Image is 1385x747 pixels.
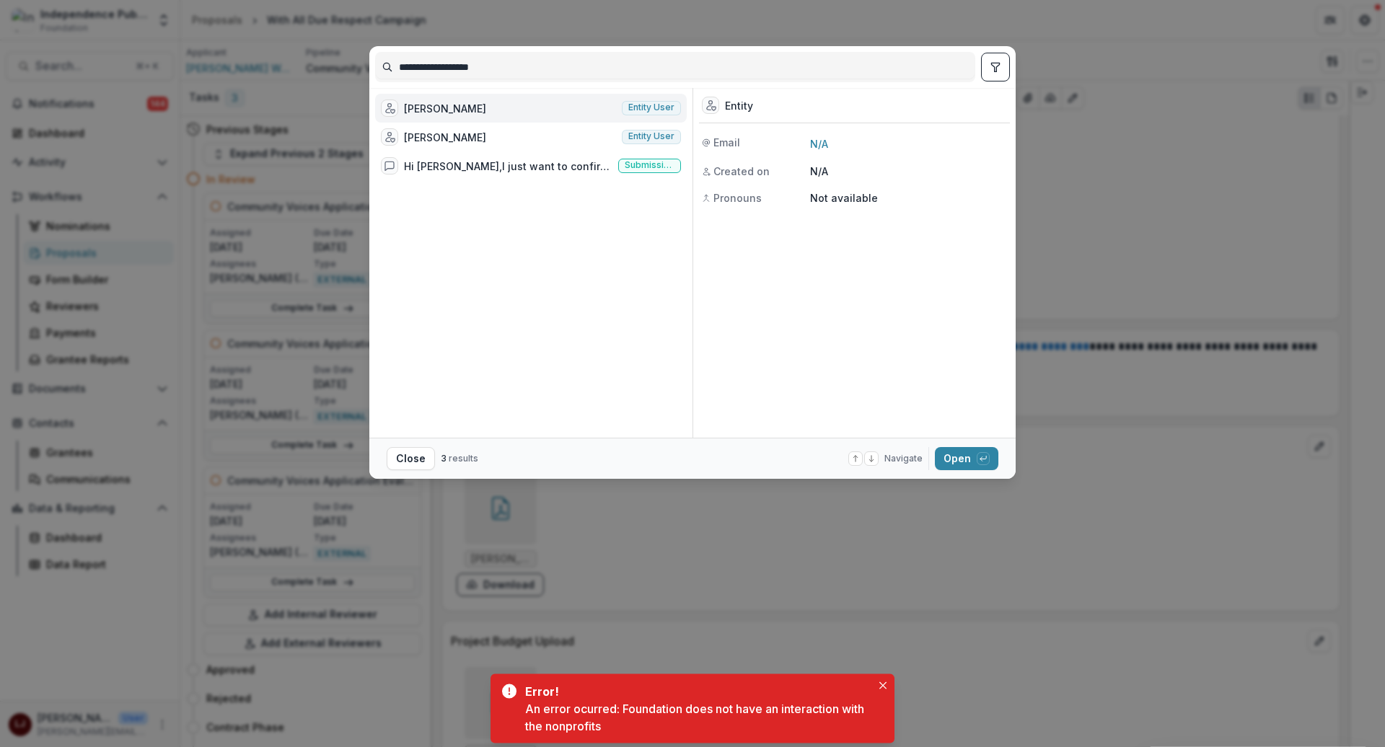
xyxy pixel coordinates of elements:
[713,190,762,205] span: Pronouns
[404,101,486,116] div: [PERSON_NAME]
[935,447,998,470] button: Open
[441,453,447,464] span: 3
[404,159,612,174] div: Hi [PERSON_NAME],I just want to confirm if you are applying for Community Voices on behalf of MAP...
[404,130,486,145] div: [PERSON_NAME]
[713,135,740,150] span: Email
[874,677,892,694] button: Close
[625,160,674,170] span: Submission comment
[628,131,674,141] span: Entity user
[810,190,1007,205] p: Not available
[884,452,923,465] span: Navigate
[387,447,435,470] button: Close
[981,53,1010,81] button: toggle filters
[810,164,1007,179] p: N/A
[525,683,866,700] div: Error!
[628,102,674,112] span: Entity user
[449,453,478,464] span: results
[725,98,753,113] div: Entity
[810,138,828,150] a: N/A
[525,700,871,735] div: An error ocurred: Foundation does not have an interaction with the nonprofits
[713,164,770,179] span: Created on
